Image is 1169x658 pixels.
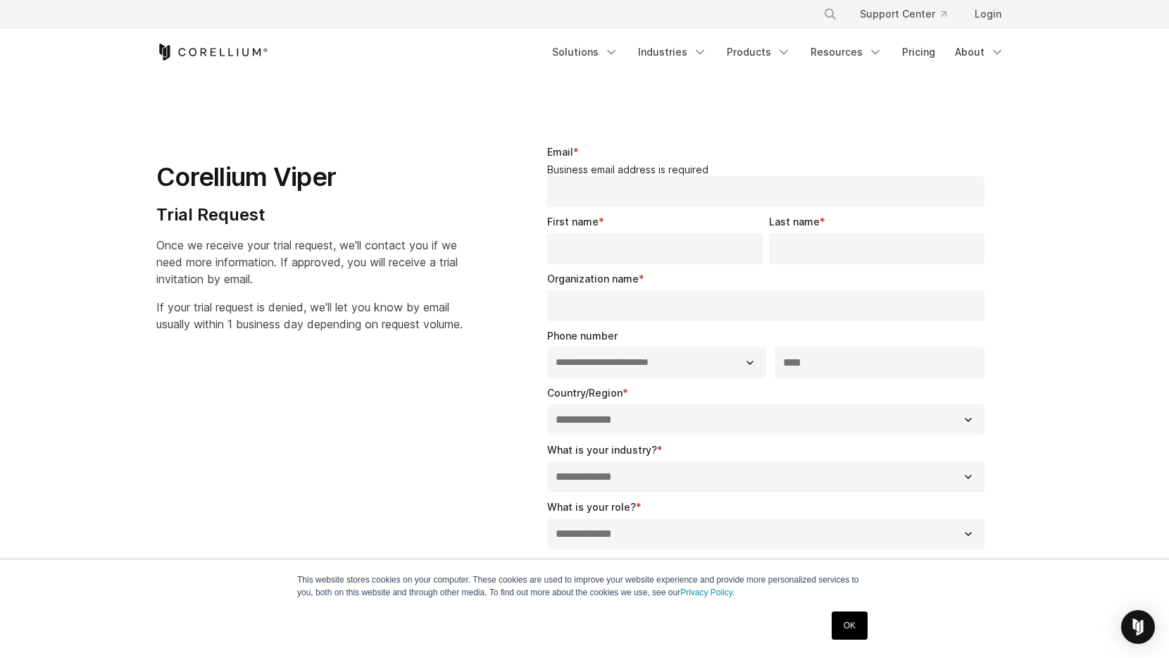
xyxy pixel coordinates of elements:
[547,330,618,342] span: Phone number
[802,39,891,65] a: Resources
[832,612,868,640] a: OK
[156,204,463,225] h4: Trial Request
[156,161,463,193] h1: Corellium Viper
[156,238,458,286] span: Once we receive your trial request, we'll contact you if we need more information. If approved, y...
[718,39,799,65] a: Products
[547,444,657,456] span: What is your industry?
[849,1,958,27] a: Support Center
[946,39,1013,65] a: About
[818,1,843,27] button: Search
[630,39,715,65] a: Industries
[547,146,573,158] span: Email
[1121,610,1155,644] div: Open Intercom Messenger
[547,273,639,285] span: Organization name
[963,1,1013,27] a: Login
[156,44,268,61] a: Corellium Home
[544,39,1013,65] div: Navigation Menu
[156,300,463,331] span: If your trial request is denied, we'll let you know by email usually within 1 business day depend...
[547,501,636,513] span: What is your role?
[769,216,820,228] span: Last name
[680,588,734,597] a: Privacy Policy.
[547,387,623,399] span: Country/Region
[544,39,627,65] a: Solutions
[894,39,944,65] a: Pricing
[547,163,990,176] legend: Business email address is required
[547,558,899,570] span: How many people on your team would need access to Corellium Viper?
[547,216,599,228] span: First name
[297,573,872,599] p: This website stores cookies on your computer. These cookies are used to improve your website expe...
[806,1,1013,27] div: Navigation Menu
